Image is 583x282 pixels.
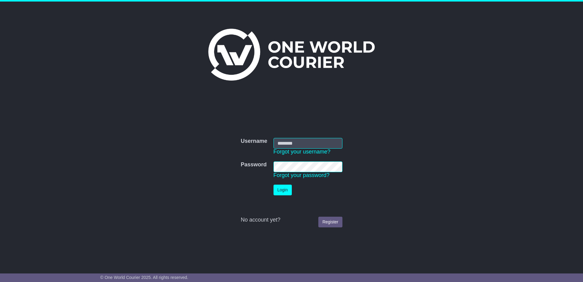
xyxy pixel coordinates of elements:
span: © One World Courier 2025. All rights reserved. [100,275,188,280]
div: No account yet? [241,217,342,223]
a: Forgot your password? [274,172,330,178]
img: One World [208,29,375,81]
label: Password [241,161,266,168]
a: Forgot your username? [274,149,331,155]
a: Register [318,217,342,227]
button: Login [274,185,292,195]
label: Username [241,138,267,145]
